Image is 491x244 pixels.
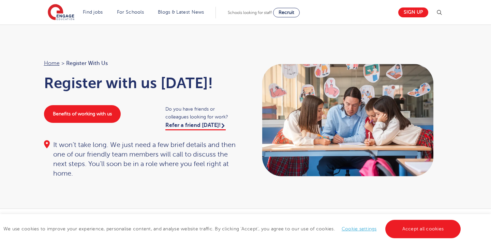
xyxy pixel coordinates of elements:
div: It won’t take long. We just need a few brief details and then one of our friendly team members wi... [44,140,239,178]
a: Blogs & Latest News [158,10,204,15]
nav: breadcrumb [44,59,239,68]
span: Register with us [66,59,108,68]
a: Recruit [273,8,300,17]
a: Find jobs [83,10,103,15]
span: Recruit [279,10,294,15]
h1: Register with us [DATE]! [44,75,239,92]
span: Schools looking for staff [228,10,272,15]
a: Home [44,60,60,66]
a: Refer a friend [DATE]! [165,122,226,130]
a: For Schools [117,10,144,15]
a: Sign up [398,7,428,17]
a: Accept all cookies [385,220,461,238]
a: Cookie settings [342,226,377,231]
img: Engage Education [48,4,74,21]
a: Benefits of working with us [44,105,121,123]
span: Do you have friends or colleagues looking for work? [165,105,239,121]
span: > [61,60,64,66]
span: We use cookies to improve your experience, personalise content, and analyse website traffic. By c... [3,226,462,231]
